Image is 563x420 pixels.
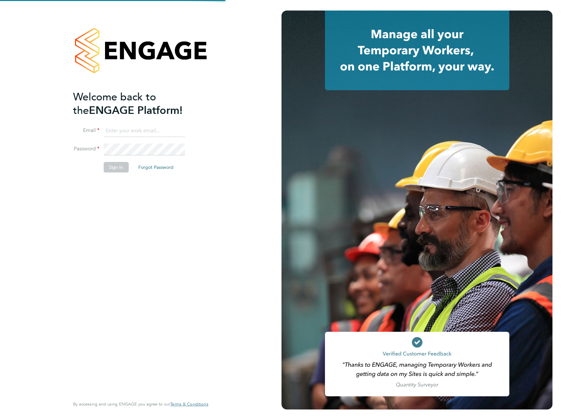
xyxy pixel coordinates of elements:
input: Enter your work email... [103,125,185,137]
span: By accessing and using ENGAGE you agree to our [73,401,208,407]
label: Email [73,127,99,134]
button: Sign In [103,162,128,172]
h2: ENGAGE Platform! [73,90,201,117]
label: Password [73,145,99,152]
button: Forgot Password [133,162,179,172]
span: Welcome back to the [73,91,156,117]
a: Terms & Conditions [170,402,208,407]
